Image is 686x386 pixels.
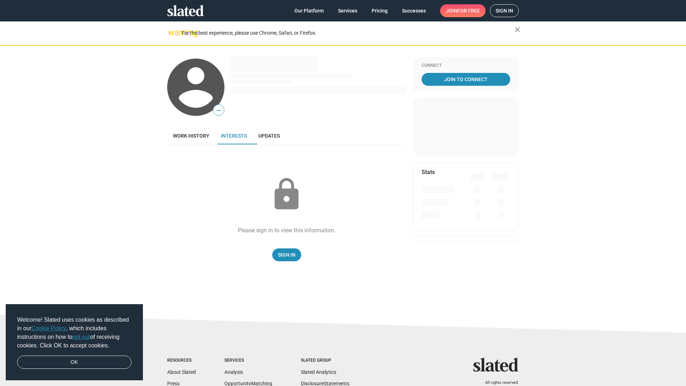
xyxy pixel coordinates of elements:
span: Successes [402,4,426,17]
a: Pricing [366,4,393,17]
a: dismiss cookie message [17,356,131,369]
a: Updates [253,127,285,144]
span: for free [457,4,480,17]
a: Analysis [224,369,243,375]
a: Our Platform [289,4,329,17]
span: Pricing [372,4,388,17]
a: Services [332,4,363,17]
span: Sign In [278,248,295,261]
a: Cookie Policy [31,325,66,331]
mat-icon: warning [168,28,177,37]
mat-icon: close [513,25,522,34]
mat-card-title: Stats [422,168,435,176]
div: For the best experience, please use Chrome, Safari, or Firefox. [182,28,514,38]
span: Services [338,4,357,17]
a: Successes [396,4,432,17]
span: Join To Connect [423,73,509,86]
a: Interests [215,127,253,144]
span: — [213,106,224,115]
mat-icon: lock [269,177,304,212]
a: Join To Connect [422,73,510,86]
div: Resources [167,358,196,363]
div: Please sign in to view this information. [238,227,335,234]
a: Joinfor free [440,4,486,17]
span: Welcome! Slated uses cookies as described in our , which includes instructions on how to of recei... [17,316,131,350]
div: Slated Group [301,358,349,363]
div: Connect [422,63,510,69]
span: Interests [221,133,247,139]
a: Sign in [490,4,519,17]
span: Join [446,4,480,17]
span: Work history [173,133,209,139]
a: Slated Analytics [301,369,336,375]
a: Sign In [272,248,301,261]
a: opt-out [73,334,90,340]
a: About Slated [167,369,196,375]
div: cookieconsent [6,304,143,381]
span: Updates [258,133,280,139]
span: Sign in [496,5,513,17]
a: Work history [167,127,215,144]
span: Our Platform [294,4,324,17]
div: Services [224,358,272,363]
